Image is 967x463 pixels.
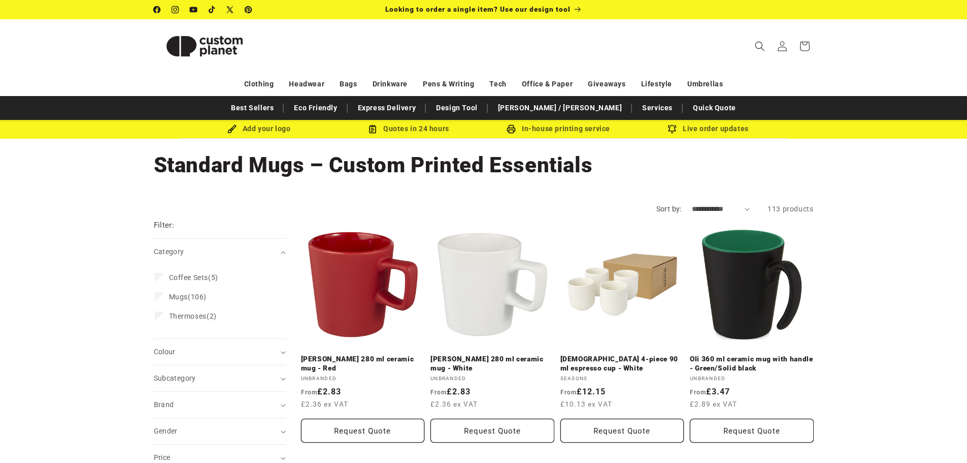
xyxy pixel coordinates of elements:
[637,99,678,117] a: Services
[430,355,554,373] a: [PERSON_NAME] 280 ml ceramic mug - White
[493,99,627,117] a: [PERSON_NAME] / [PERSON_NAME]
[768,205,813,213] span: 113 products
[169,273,209,282] span: Coffee Sets
[749,35,771,57] summary: Search
[489,75,506,93] a: Tech
[150,19,259,73] a: Custom Planet
[368,125,377,134] img: Order Updates Icon
[154,220,175,231] h2: Filter:
[633,122,783,135] div: Live order updates
[154,339,286,365] summary: Colour (0 selected)
[373,75,408,93] a: Drinkware
[154,348,176,356] span: Colour
[560,419,684,443] button: Request Quote
[154,248,184,256] span: Category
[690,355,814,373] a: Oli 360 ml ceramic mug with handle - Green/Solid black
[244,75,274,93] a: Clothing
[169,292,207,301] span: (106)
[289,99,342,117] a: Eco Friendly
[656,205,682,213] label: Sort by:
[289,75,324,93] a: Headwear
[154,374,196,382] span: Subcategory
[154,418,286,444] summary: Gender (0 selected)
[340,75,357,93] a: Bags
[423,75,474,93] a: Pens & Writing
[169,293,188,301] span: Mugs
[169,273,218,282] span: (5)
[226,99,279,117] a: Best Sellers
[301,419,425,443] button: Request Quote
[184,122,334,135] div: Add your logo
[588,75,625,93] a: Giveaways
[353,99,421,117] a: Express Delivery
[690,419,814,443] button: Request Quote
[227,125,237,134] img: Brush Icon
[154,427,178,435] span: Gender
[154,453,171,461] span: Price
[522,75,573,93] a: Office & Paper
[154,365,286,391] summary: Subcategory (0 selected)
[560,355,684,373] a: [DEMOGRAPHIC_DATA] 4-piece 90 ml espresso cup - White
[430,419,554,443] button: Request Quote
[154,400,174,409] span: Brand
[688,99,741,117] a: Quick Quote
[334,122,484,135] div: Quotes in 24 hours
[154,392,286,418] summary: Brand (0 selected)
[385,5,571,13] span: Looking to order a single item? Use our design tool
[431,99,483,117] a: Design Tool
[484,122,633,135] div: In-house printing service
[154,23,255,69] img: Custom Planet
[169,312,217,321] span: (2)
[154,151,814,179] h1: Standard Mugs – Custom Printed Essentials
[668,125,677,134] img: Order updates
[154,239,286,265] summary: Category (0 selected)
[687,75,723,93] a: Umbrellas
[507,125,516,134] img: In-house printing
[169,312,207,320] span: Thermoses
[641,75,672,93] a: Lifestyle
[301,355,425,373] a: [PERSON_NAME] 280 ml ceramic mug - Red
